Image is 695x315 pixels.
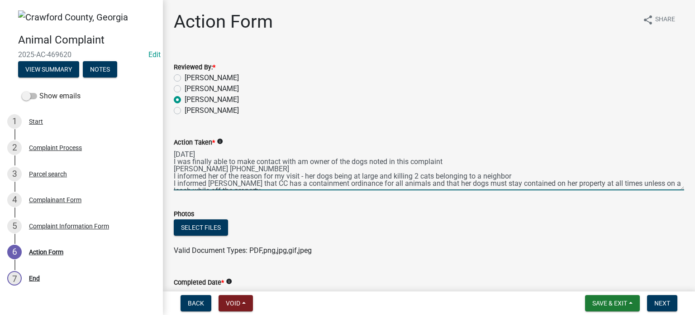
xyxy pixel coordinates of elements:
[29,275,40,281] div: End
[185,73,239,83] label: [PERSON_NAME]
[18,34,156,47] h4: Animal Complaint
[174,64,215,71] label: Reviewed By:
[29,197,81,203] div: Complainant Form
[217,138,223,145] i: info
[18,10,128,24] img: Crawford County, Georgia
[226,300,240,307] span: Void
[7,167,22,181] div: 3
[174,211,194,218] label: Photos
[7,271,22,286] div: 7
[643,15,653,25] i: share
[29,171,67,177] div: Parcel search
[635,11,682,29] button: shareShare
[18,66,79,73] wm-modal-confirm: Summary
[7,193,22,207] div: 4
[148,50,161,59] wm-modal-confirm: Edit Application Number
[185,105,239,116] label: [PERSON_NAME]
[185,94,239,105] label: [PERSON_NAME]
[174,246,312,255] span: Valid Document Types: PDF,png,jpg,gif,jpeg
[174,140,215,146] label: Action Taken
[174,11,273,33] h1: Action Form
[181,295,211,311] button: Back
[174,219,228,236] button: Select files
[29,145,82,151] div: Complaint Process
[7,219,22,233] div: 5
[7,141,22,155] div: 2
[18,61,79,78] button: View Summary
[219,295,253,311] button: Void
[29,249,63,255] div: Action Form
[188,300,204,307] span: Back
[647,295,677,311] button: Next
[654,300,670,307] span: Next
[83,61,117,78] button: Notes
[83,66,117,73] wm-modal-confirm: Notes
[226,278,232,285] i: info
[655,15,675,25] span: Share
[174,280,224,286] label: Completed Date
[592,300,627,307] span: Save & Exit
[7,245,22,259] div: 6
[18,50,145,59] span: 2025-AC-469620
[148,50,161,59] a: Edit
[29,223,109,229] div: Complaint Information Form
[22,91,81,102] label: Show emails
[7,114,22,129] div: 1
[585,295,640,311] button: Save & Exit
[185,83,239,94] label: [PERSON_NAME]
[29,118,43,125] div: Start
